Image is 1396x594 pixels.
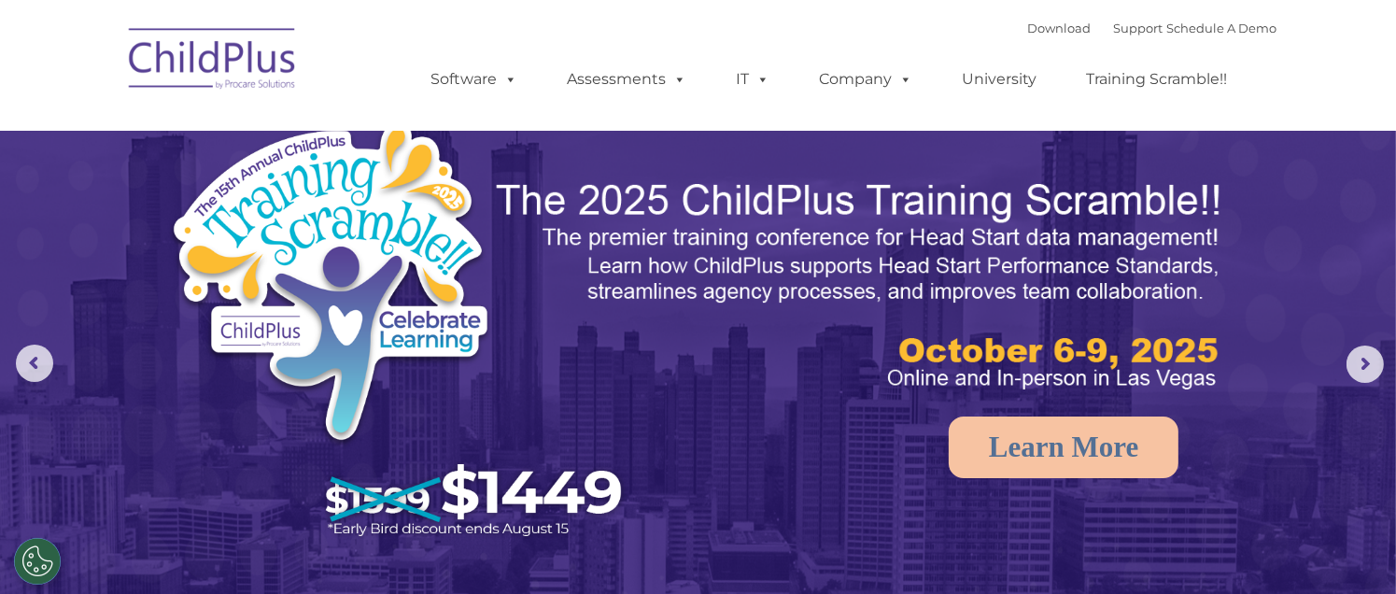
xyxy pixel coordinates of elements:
[260,123,317,137] span: Last name
[949,417,1178,478] a: Learn More
[1028,21,1277,35] font: |
[1167,21,1277,35] a: Schedule A Demo
[1068,61,1247,98] a: Training Scramble!!
[801,61,932,98] a: Company
[718,61,789,98] a: IT
[1028,21,1092,35] a: Download
[120,15,306,108] img: ChildPlus by Procare Solutions
[413,61,537,98] a: Software
[1114,21,1163,35] a: Support
[14,538,61,585] button: Cookies Settings
[944,61,1056,98] a: University
[549,61,706,98] a: Assessments
[260,200,339,214] span: Phone number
